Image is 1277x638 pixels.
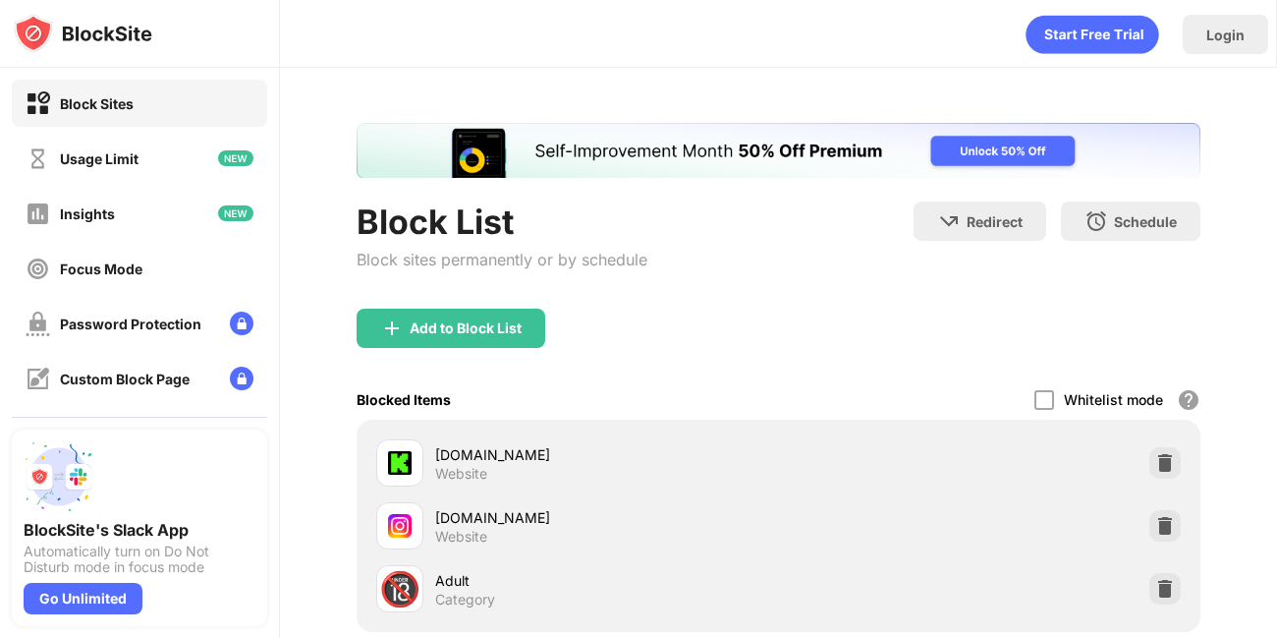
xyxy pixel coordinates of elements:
[410,320,522,336] div: Add to Block List
[24,441,94,512] img: push-slack.svg
[24,544,255,575] div: Automatically turn on Do Not Disturb mode in focus mode
[26,146,50,171] img: time-usage-off.svg
[26,202,50,226] img: insights-off.svg
[379,569,420,609] div: 🔞
[357,250,647,269] div: Block sites permanently or by schedule
[24,583,142,614] div: Go Unlimited
[388,451,412,475] img: favicons
[60,95,134,112] div: Block Sites
[26,91,50,116] img: block-on.svg
[435,507,779,528] div: [DOMAIN_NAME]
[1114,213,1177,230] div: Schedule
[230,367,253,390] img: lock-menu.svg
[435,444,779,465] div: [DOMAIN_NAME]
[435,570,779,591] div: Adult
[60,261,142,277] div: Focus Mode
[1026,15,1159,54] div: animation
[60,371,190,387] div: Custom Block Page
[218,150,253,166] img: new-icon.svg
[26,257,50,281] img: focus-off.svg
[435,591,495,609] div: Category
[218,205,253,221] img: new-icon.svg
[26,367,50,391] img: customize-block-page-off.svg
[435,528,487,546] div: Website
[26,312,50,336] img: password-protection-off.svg
[60,316,201,332] div: Password Protection
[435,465,487,483] div: Website
[14,14,152,53] img: logo-blocksite.svg
[967,213,1023,230] div: Redirect
[388,514,412,538] img: favicons
[357,391,451,408] div: Blocked Items
[1206,27,1245,43] div: Login
[230,312,253,335] img: lock-menu.svg
[1064,391,1163,408] div: Whitelist mode
[60,150,139,167] div: Usage Limit
[24,520,255,540] div: BlockSite's Slack App
[60,205,115,222] div: Insights
[357,202,647,242] div: Block List
[357,123,1200,178] iframe: Banner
